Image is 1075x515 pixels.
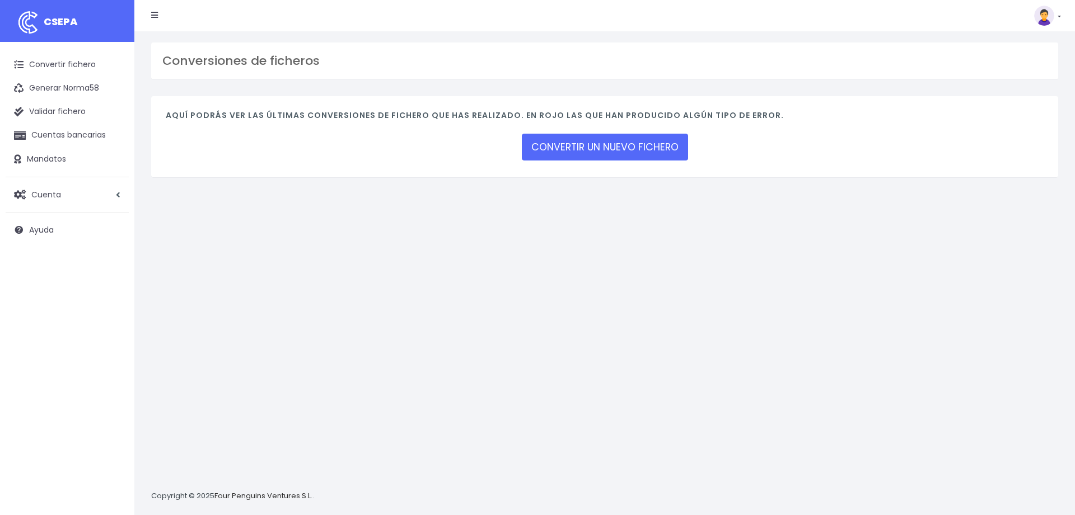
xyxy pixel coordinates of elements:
[6,124,129,147] a: Cuentas bancarias
[44,15,78,29] span: CSEPA
[214,490,312,501] a: Four Penguins Ventures S.L.
[6,77,129,100] a: Generar Norma58
[29,224,54,235] span: Ayuda
[6,53,129,77] a: Convertir fichero
[14,8,42,36] img: logo
[31,188,61,200] span: Cuenta
[162,54,1047,68] h3: Conversiones de ficheros
[166,111,1044,126] h4: Aquí podrás ver las últimas conversiones de fichero que has realizado. En rojo las que han produc...
[6,148,129,171] a: Mandatos
[1034,6,1054,26] img: profile
[6,100,129,124] a: Validar fichero
[151,490,314,502] p: Copyright © 2025 .
[522,134,688,160] a: CONVERTIR UN NUEVO FICHERO
[6,218,129,242] a: Ayuda
[6,183,129,206] a: Cuenta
